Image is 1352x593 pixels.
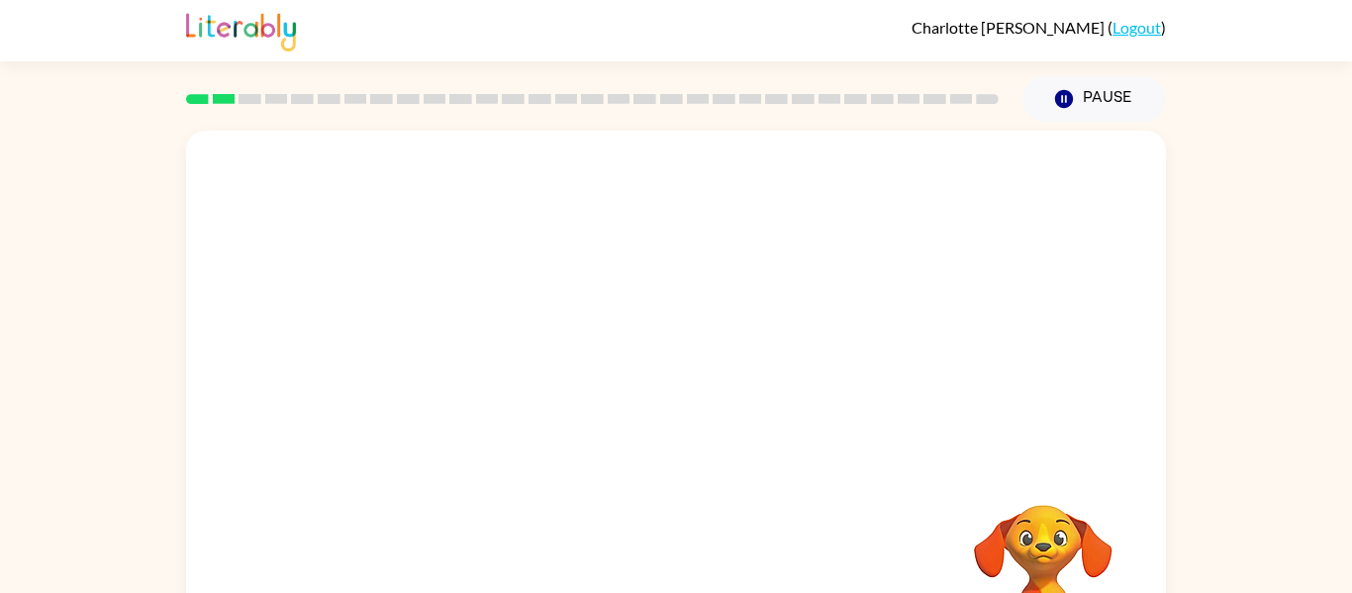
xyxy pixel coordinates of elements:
[1112,18,1161,37] a: Logout
[1022,76,1166,122] button: Pause
[912,18,1108,37] span: Charlotte [PERSON_NAME]
[912,18,1166,37] div: ( )
[186,8,296,51] img: Literably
